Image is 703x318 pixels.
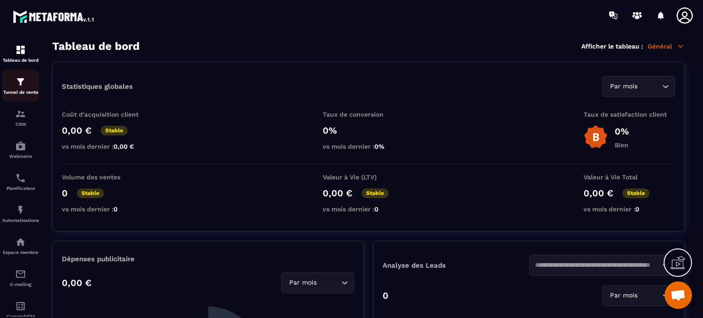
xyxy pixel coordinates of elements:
div: Search for option [529,255,676,276]
p: Valeur à Vie (LTV) [323,173,414,181]
input: Search for option [319,278,339,288]
span: 0 [114,205,118,213]
a: formationformationTunnel de vente [2,70,39,102]
div: Search for option [602,285,675,306]
p: Afficher le tableau : [581,43,643,50]
input: Search for option [535,260,660,270]
img: logo [13,8,95,25]
img: formation [15,108,26,119]
span: Par mois [287,278,319,288]
p: Automatisations [2,218,39,223]
p: Dépenses publicitaire [62,255,354,263]
p: Espace membre [2,250,39,255]
span: Par mois [608,291,639,301]
p: 0 [62,188,68,199]
a: automationsautomationsAutomatisations [2,198,39,230]
p: Tableau de bord [2,58,39,63]
h3: Tableau de bord [52,40,140,53]
p: Statistiques globales [62,82,133,91]
p: Stable [77,189,104,198]
span: 0 [635,205,639,213]
p: Stable [101,126,128,135]
img: automations [15,205,26,216]
p: Volume des ventes [62,173,153,181]
a: formationformationCRM [2,102,39,134]
img: scheduler [15,172,26,183]
p: Valeur à Vie Total [584,173,675,181]
img: email [15,269,26,280]
a: automationsautomationsEspace membre [2,230,39,262]
span: 0 [374,205,379,213]
p: vs mois dernier : [323,143,414,150]
p: 0,00 € [62,125,92,136]
input: Search for option [639,291,660,301]
p: 0,00 € [62,277,92,288]
p: Tunnel de vente [2,90,39,95]
p: Taux de conversion [323,111,414,118]
img: accountant [15,301,26,312]
p: Coût d'acquisition client [62,111,153,118]
span: 0,00 € [114,143,134,150]
p: vs mois dernier : [323,205,414,213]
p: 0% [323,125,414,136]
p: Stable [362,189,389,198]
div: Search for option [602,76,675,97]
p: Planificateur [2,186,39,191]
p: Taux de satisfaction client [584,111,675,118]
p: vs mois dernier : [62,205,153,213]
img: formation [15,76,26,87]
p: Analyse des Leads [383,261,529,269]
a: formationformationTableau de bord [2,38,39,70]
p: 0% [615,126,629,137]
p: 0,00 € [584,188,613,199]
p: vs mois dernier : [584,205,675,213]
p: Stable [622,189,649,198]
div: Search for option [281,272,354,293]
a: automationsautomationsWebinaire [2,134,39,166]
img: b-badge-o.b3b20ee6.svg [584,125,608,149]
img: automations [15,140,26,151]
p: 0 [383,290,389,301]
a: emailemailE-mailing [2,262,39,294]
img: formation [15,44,26,55]
p: Général [648,42,685,50]
img: automations [15,237,26,248]
p: E-mailing [2,282,39,287]
p: 0,00 € [323,188,352,199]
a: Ouvrir le chat [665,281,692,309]
p: vs mois dernier : [62,143,153,150]
p: Webinaire [2,154,39,159]
span: 0% [374,143,384,150]
span: Par mois [608,81,639,92]
a: schedulerschedulerPlanificateur [2,166,39,198]
p: Bien [615,141,629,149]
input: Search for option [639,81,660,92]
p: CRM [2,122,39,127]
